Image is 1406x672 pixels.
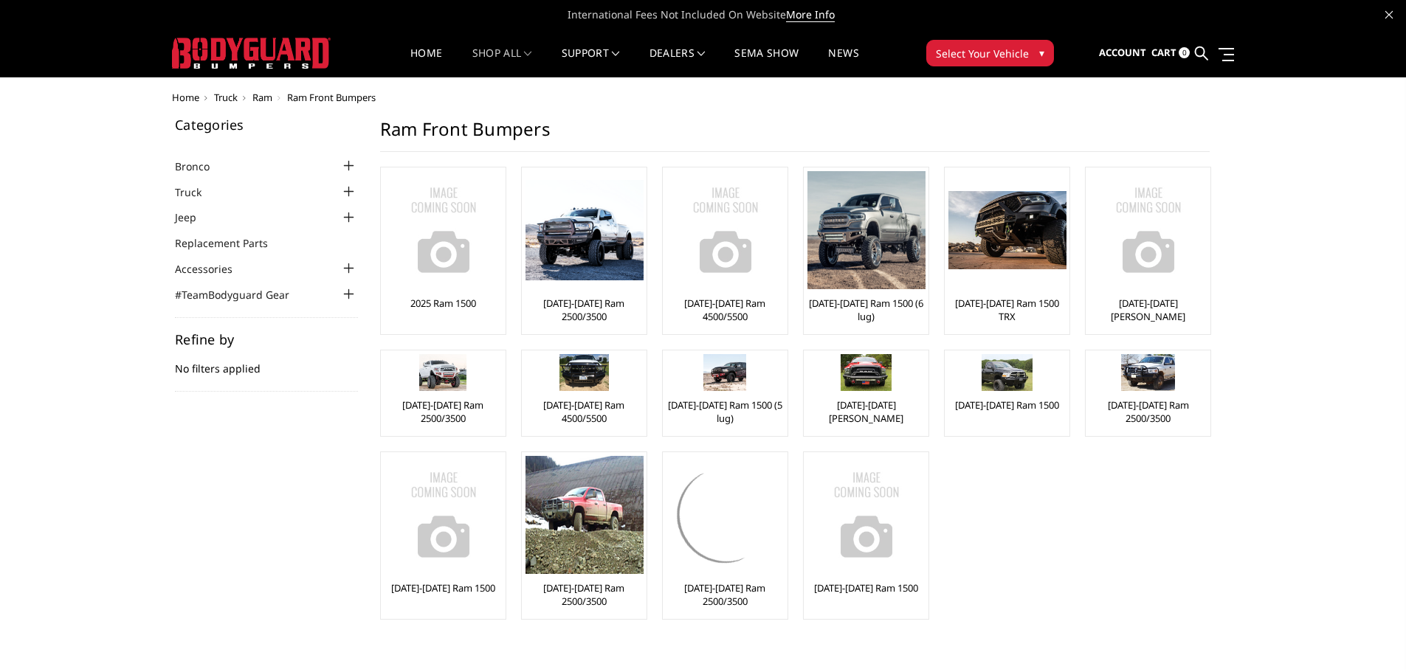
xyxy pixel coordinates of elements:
a: [DATE]-[DATE] Ram 2500/3500 [666,581,784,608]
a: SEMA Show [734,48,799,77]
a: [DATE]-[DATE] [PERSON_NAME] [1089,297,1207,323]
a: [DATE]-[DATE] Ram 4500/5500 [525,398,643,425]
a: Home [172,91,199,104]
a: Ram [252,91,272,104]
img: No Image [385,171,503,289]
a: Home [410,48,442,77]
a: Truck [214,91,238,104]
span: Select Your Vehicle [936,46,1029,61]
img: No Image [666,171,785,289]
span: Account [1099,46,1146,59]
div: No filters applied [175,333,358,392]
a: 2025 Ram 1500 [410,297,476,310]
a: Cart 0 [1151,33,1190,73]
span: ▾ [1039,45,1044,60]
img: No Image [385,456,503,574]
a: shop all [472,48,532,77]
a: [DATE]-[DATE] Ram 1500 TRX [948,297,1066,323]
a: News [828,48,858,77]
a: No Image [1089,171,1207,289]
a: Truck [175,184,220,200]
a: Bronco [175,159,228,174]
span: 0 [1179,47,1190,58]
h5: Refine by [175,333,358,346]
a: No Image [807,456,925,574]
img: BODYGUARD BUMPERS [172,38,331,69]
a: Accessories [175,261,251,277]
img: No Image [1089,171,1207,289]
a: Support [562,48,620,77]
a: [DATE]-[DATE] Ram 1500 (5 lug) [666,398,784,425]
button: Select Your Vehicle [926,40,1054,66]
a: Jeep [175,209,215,225]
a: #TeamBodyguard Gear [175,287,308,302]
span: Cart [1151,46,1176,59]
a: [DATE]-[DATE] Ram 1500 [955,398,1059,412]
a: [DATE]-[DATE] Ram 4500/5500 [666,297,784,323]
a: [DATE]-[DATE] Ram 1500 (6 lug) [807,297,925,323]
h1: Ram Front Bumpers [380,118,1210,152]
a: [DATE]-[DATE] Ram 2500/3500 [1089,398,1207,425]
a: Replacement Parts [175,235,286,251]
a: [DATE]-[DATE] [PERSON_NAME] [807,398,925,425]
img: No Image [807,456,926,574]
a: [DATE]-[DATE] Ram 2500/3500 [525,297,643,323]
a: [DATE]-[DATE] Ram 2500/3500 [385,398,502,425]
a: More Info [786,7,835,22]
a: [DATE]-[DATE] Ram 1500 [814,581,918,595]
a: [DATE]-[DATE] Ram 1500 [391,581,495,595]
span: Ram Front Bumpers [287,91,376,104]
a: Account [1099,33,1146,73]
a: [DATE]-[DATE] Ram 2500/3500 [525,581,643,608]
a: Dealers [649,48,706,77]
h5: Categories [175,118,358,131]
